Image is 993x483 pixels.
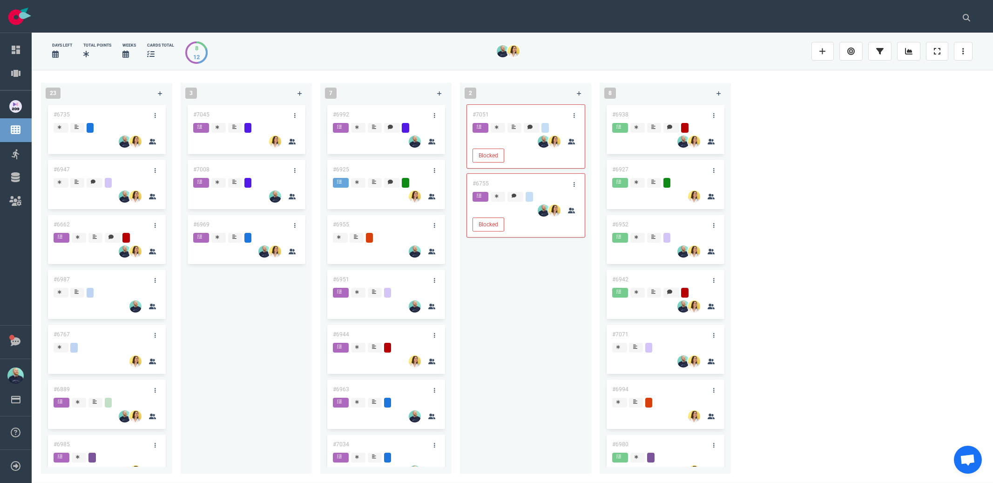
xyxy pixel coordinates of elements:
button: Blocked [473,149,504,163]
img: 26 [409,190,421,203]
img: 26 [269,190,281,203]
a: #6925 [333,166,349,173]
img: 26 [119,245,131,258]
span: 2 [465,88,476,99]
a: #6889 [54,386,70,393]
img: 26 [548,204,561,217]
img: 26 [677,136,689,148]
img: 26 [129,300,142,313]
img: 26 [129,245,142,258]
img: 26 [129,465,142,477]
img: 26 [507,45,520,57]
img: 26 [677,355,689,367]
div: Total Points [83,42,111,48]
img: 26 [677,245,689,258]
a: #7045 [193,111,209,118]
img: 26 [497,45,509,57]
img: 26 [409,136,421,148]
img: 26 [119,136,131,148]
img: 26 [129,136,142,148]
div: 8 [193,44,200,53]
div: days left [52,42,72,48]
img: 26 [119,410,131,422]
span: 7 [325,88,337,99]
a: #6969 [193,221,209,228]
a: #6987 [54,276,70,283]
img: 26 [688,300,700,313]
a: #6952 [612,221,628,228]
span: 23 [46,88,61,99]
img: 26 [409,300,421,313]
a: #6755 [473,180,489,187]
img: 26 [119,190,131,203]
a: #7034 [333,441,349,448]
img: 26 [409,245,421,258]
a: #6942 [612,276,628,283]
img: 26 [129,355,142,367]
a: #6767 [54,331,70,338]
img: 26 [538,204,550,217]
a: #6992 [333,111,349,118]
a: #6662 [54,221,70,228]
a: #6947 [54,166,70,173]
a: #6955 [333,221,349,228]
img: 26 [269,245,281,258]
img: 26 [688,410,700,422]
img: 26 [688,136,700,148]
a: #6980 [612,441,628,448]
a: #6994 [612,386,628,393]
img: 26 [688,355,700,367]
div: 12 [193,53,200,61]
a: #7071 [612,331,628,338]
img: 26 [129,410,142,422]
img: 26 [409,410,421,422]
a: #7051 [473,111,489,118]
img: 26 [688,190,700,203]
img: 26 [409,355,421,367]
img: 26 [677,300,689,313]
a: #6951 [333,276,349,283]
a: #6963 [333,386,349,393]
a: #6927 [612,166,628,173]
img: 26 [548,136,561,148]
a: #6985 [54,441,70,448]
div: Weeks [122,42,136,48]
img: 26 [258,245,270,258]
img: 26 [538,136,550,148]
a: #6938 [612,111,628,118]
a: #6735 [54,111,70,118]
button: Blocked [473,218,504,231]
a: #7008 [193,166,209,173]
img: 26 [688,245,700,258]
img: 26 [688,465,700,477]
span: 8 [604,88,616,99]
a: #6944 [333,331,349,338]
div: cards total [147,42,174,48]
span: 3 [185,88,197,99]
img: 26 [269,136,281,148]
img: 26 [409,465,421,477]
img: 26 [129,190,142,203]
div: Ouvrir le chat [954,446,982,474]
